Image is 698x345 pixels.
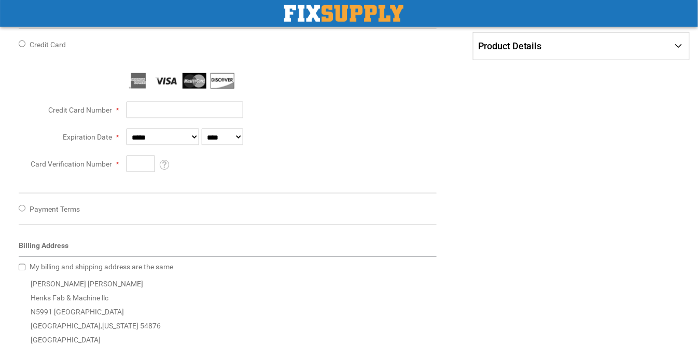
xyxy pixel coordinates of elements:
img: Discover [211,73,234,89]
div: Billing Address [19,241,437,257]
img: MasterCard [183,73,206,89]
span: My billing and shipping address are the same [30,263,173,271]
img: Visa [155,73,178,89]
span: [US_STATE] [102,322,138,330]
a: store logo [284,5,403,22]
span: Credit Card Number [48,106,112,114]
img: American Express [127,73,150,89]
span: Card Verification Number [31,160,112,168]
img: Fix Industrial Supply [284,5,403,22]
span: Expiration Date [63,133,112,141]
span: Payment Terms [30,205,80,213]
span: Product Details [478,40,542,51]
span: Credit Card [30,40,66,49]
